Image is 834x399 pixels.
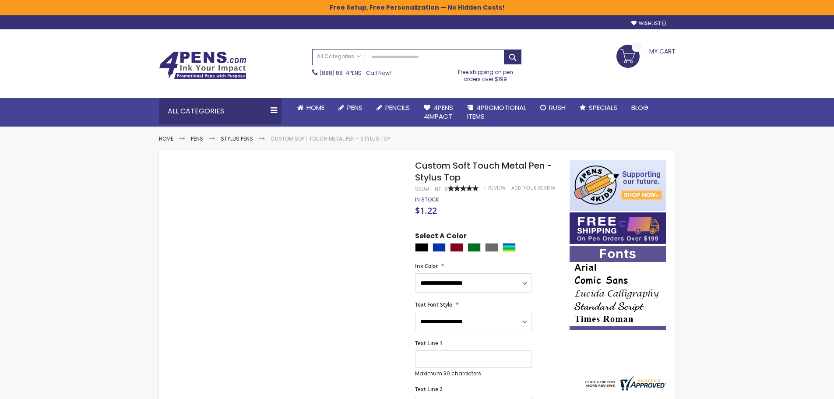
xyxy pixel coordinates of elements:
span: Pens [347,103,362,112]
span: In stock [415,196,439,203]
span: Specials [589,103,617,112]
a: Blog [624,98,655,117]
div: Assorted [503,243,516,252]
span: $1.22 [415,205,437,216]
img: font-personalization-examples [570,246,666,330]
span: 4Pens 4impact [424,103,453,121]
span: Text Line 1 [415,339,443,347]
span: Blog [631,103,648,112]
span: Custom Soft Touch Metal Pen - Stylus Top [415,159,552,184]
span: All Categories [317,53,361,60]
li: Custom Soft Touch Metal Pen - Stylus Top [271,135,390,142]
a: Home [290,98,331,117]
a: 1 Review [484,185,507,191]
strong: SKU [415,185,431,193]
div: NT-8 [435,186,448,193]
a: Rush [533,98,573,117]
div: All Categories [159,98,282,124]
span: 1 [484,185,486,191]
div: Blue [433,243,446,252]
a: Add Your Review [511,185,556,191]
span: 4PROMOTIONAL ITEMS [467,103,526,121]
span: Text Font Style [415,301,452,308]
a: All Categories [313,49,365,64]
div: Black [415,243,428,252]
div: 100% [448,185,479,191]
span: Text Line 2 [415,385,443,393]
a: Home [159,135,173,142]
img: 4Pens Custom Pens and Promotional Products [159,51,246,79]
span: - Call Now! [320,69,391,77]
div: Availability [415,196,439,203]
a: Specials [573,98,624,117]
p: Maximum 30 characters [415,370,531,377]
span: Ink Color [415,262,438,270]
span: Review [488,185,506,191]
span: Select A Color [415,231,467,243]
img: 4pens.com widget logo [583,376,666,391]
div: Green [468,243,481,252]
a: Stylus Pens [221,135,253,142]
a: 4pens.com certificate URL [583,385,666,392]
div: Grey [485,243,498,252]
div: Burgundy [450,243,463,252]
div: Free shipping on pen orders over $199 [449,65,522,83]
img: Free shipping on orders over $199 [570,212,666,244]
span: Home [306,103,324,112]
a: (888) 88-4PENS [320,69,362,77]
a: 4Pens4impact [417,98,460,127]
img: 4pens 4 kids [570,160,666,211]
span: Pencils [385,103,410,112]
span: Rush [549,103,566,112]
a: Pens [191,135,203,142]
a: Wishlist [631,20,666,27]
a: 4PROMOTIONALITEMS [460,98,533,127]
a: Pencils [369,98,417,117]
a: Pens [331,98,369,117]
